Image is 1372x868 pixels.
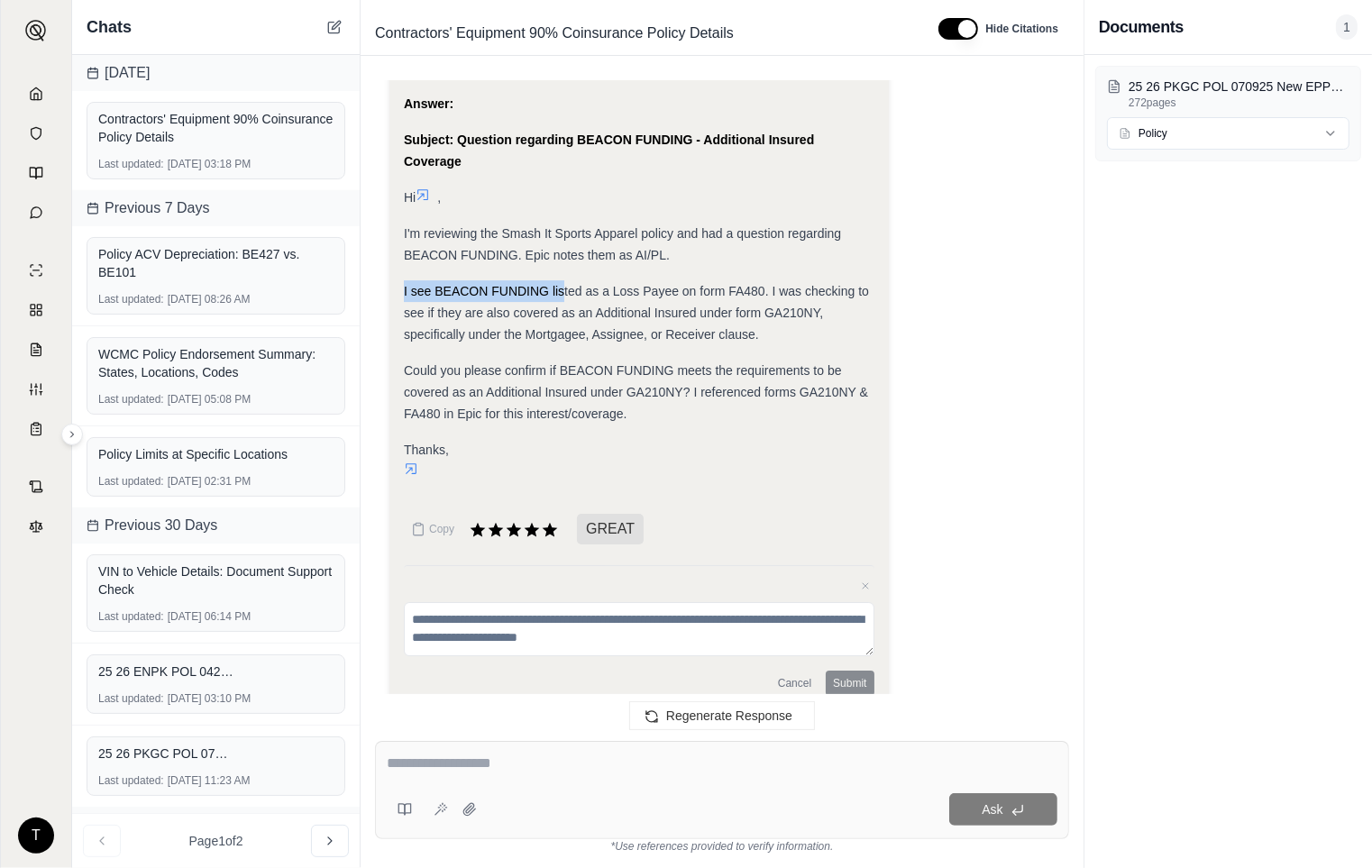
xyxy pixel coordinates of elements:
[985,22,1058,36] span: Hide Citations
[98,445,334,463] div: Policy Limits at Specific Locations
[368,19,917,48] div: Edit Title
[18,13,54,49] button: Expand sidebar
[629,701,815,730] button: Regenerate Response
[982,802,1002,817] span: Ask
[577,514,644,544] span: GREAT
[437,190,441,205] span: ,
[368,19,741,48] span: Contractors' Equipment 90% Coinsurance Policy Details
[87,14,132,40] span: Chats
[429,522,454,536] span: Copy
[1129,78,1349,96] p: 25 26 PKGC POL 070925 New EPP0751069.pdf
[98,662,233,681] span: 25 26 ENPK POL 042825 pol#ZCC-71N87878-25-SK.pdf
[1099,14,1184,40] h3: Documents
[98,691,334,706] div: [DATE] 03:10 PM
[949,793,1057,826] button: Ask
[72,807,360,843] div: [DATE]
[98,292,164,306] span: Last updated:
[12,371,60,407] a: Custom Report
[12,292,60,328] a: Policy Comparisons
[98,474,334,489] div: [DATE] 02:31 PM
[98,110,334,146] div: Contractors' Equipment 90% Coinsurance Policy Details
[98,773,334,788] div: [DATE] 11:23 AM
[25,20,47,41] img: Expand sidebar
[12,469,60,505] a: Contract Analysis
[404,363,868,421] span: Could you please confirm if BEACON FUNDING meets the requirements to be covered as an Additional ...
[72,507,360,544] div: Previous 30 Days
[98,609,334,624] div: [DATE] 06:14 PM
[98,745,233,763] span: 25 26 PKGC POL 070125 Renewal S 2577533.pdf
[404,226,841,262] span: I'm reviewing the Smash It Sports Apparel policy and had a question regarding BEACON FUNDING. Epi...
[98,292,334,306] div: [DATE] 08:26 AM
[98,157,164,171] span: Last updated:
[98,691,164,706] span: Last updated:
[12,195,60,231] a: Chat
[61,424,83,445] button: Expand sidebar
[12,332,60,368] a: Claim Coverage
[12,252,60,288] a: Single Policy
[12,76,60,112] a: Home
[404,511,462,547] button: Copy
[404,132,814,169] strong: Subject: Question regarding BEACON FUNDING - Additional Insured Coverage
[375,839,1069,854] div: *Use references provided to verify information.
[404,284,869,342] span: I see BEACON FUNDING listed as a Loss Payee on form FA480. I was checking to see if they are also...
[1107,78,1349,110] button: 25 26 PKGC POL 070925 New EPP0751069.pdf272pages
[666,708,792,723] span: Regenerate Response
[1129,96,1349,110] p: 272 pages
[98,392,164,407] span: Last updated:
[1336,14,1358,40] span: 1
[189,832,243,850] span: Page 1 of 2
[98,345,334,381] div: WCMC Policy Endorsement Summary: States, Locations, Codes
[404,190,416,205] span: Hi
[771,671,819,696] button: Cancel
[98,245,334,281] div: Policy ACV Depreciation: BE427 vs. BE101
[98,773,164,788] span: Last updated:
[18,818,54,854] div: T
[12,508,60,544] a: Legal Search Engine
[98,474,164,489] span: Last updated:
[404,443,449,457] span: Thanks,
[12,411,60,447] a: Coverage Table
[12,115,60,151] a: Documents Vault
[72,55,360,91] div: [DATE]
[98,157,334,171] div: [DATE] 03:18 PM
[98,609,164,624] span: Last updated:
[324,16,345,38] button: New Chat
[12,155,60,191] a: Prompt Library
[98,392,334,407] div: [DATE] 05:08 PM
[98,562,334,598] div: VIN to Vehicle Details: Document Support Check
[404,96,453,111] strong: Answer:
[72,190,360,226] div: Previous 7 Days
